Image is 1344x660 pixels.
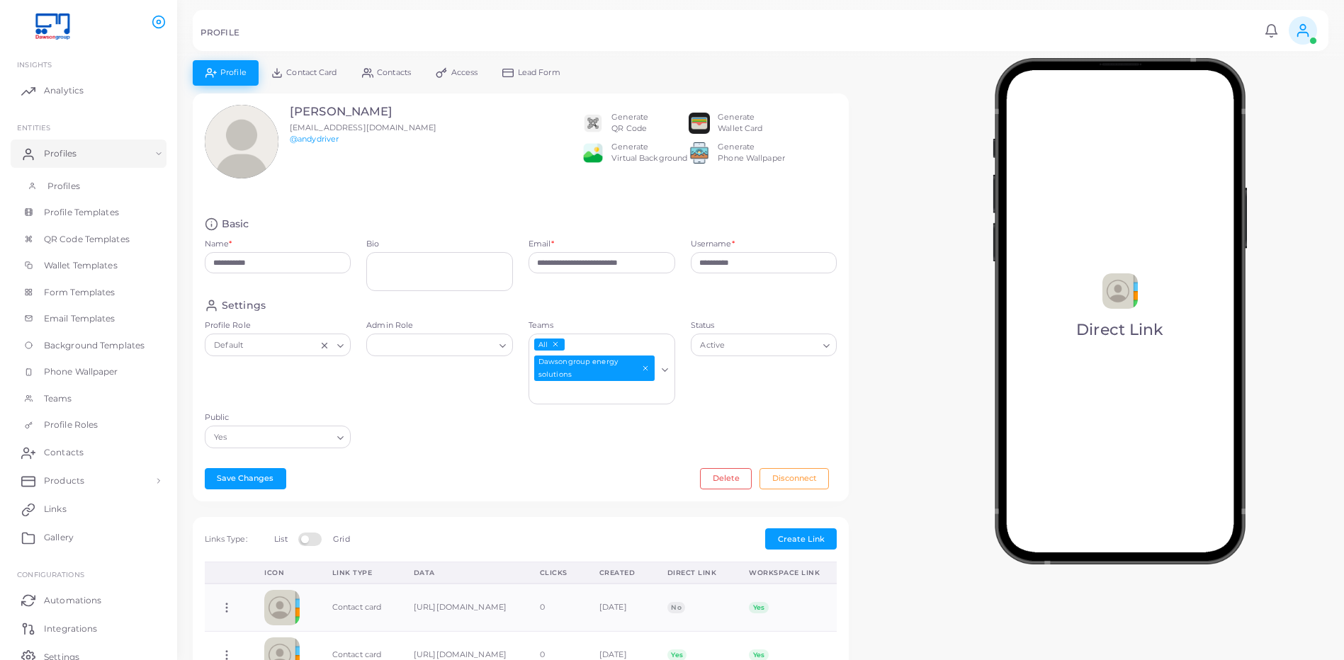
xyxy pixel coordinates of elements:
[398,584,524,631] td: [URL][DOMAIN_NAME]
[11,495,166,523] a: Links
[44,147,77,160] span: Profiles
[264,568,300,578] div: Icon
[213,338,245,353] span: Default
[700,468,752,489] button: Delete
[524,584,584,631] td: 0
[317,584,398,631] td: Contact card
[17,570,84,579] span: Configurations
[582,113,604,134] img: qr2.png
[44,531,74,544] span: Gallery
[667,602,685,613] span: No
[264,590,300,625] img: contactcard.png
[11,199,166,226] a: Profile Templates
[718,112,762,135] div: Generate Wallet Card
[247,338,316,353] input: Search for option
[205,239,232,250] label: Name
[47,180,80,193] span: Profiles
[611,112,648,135] div: Generate QR Code
[44,365,118,378] span: Phone Wallpaper
[44,503,67,516] span: Links
[366,334,513,356] div: Search for option
[749,568,821,578] div: Workspace Link
[205,534,247,544] span: Links Type:
[366,239,513,250] label: Bio
[205,412,351,423] label: Public
[230,429,332,445] input: Search for option
[531,385,656,401] input: Search for option
[44,206,119,219] span: Profile Templates
[550,339,560,349] button: Deselect All
[213,430,230,445] span: Yes
[44,622,97,635] span: Integrations
[11,226,166,253] a: QR Code Templates
[201,28,239,38] h5: PROFILE
[377,69,411,76] span: Contacts
[582,142,604,164] img: e64e04433dee680bcc62d3a6779a8f701ecaf3be228fb80ea91b313d80e16e10.png
[11,385,166,412] a: Teams
[13,13,91,40] img: logo
[290,134,339,144] a: @andydriver
[290,105,436,119] h3: [PERSON_NAME]
[286,69,337,76] span: Contact Card
[534,355,655,381] span: Dawsongroup energy solutions
[11,76,166,105] a: Analytics
[689,113,710,134] img: apple-wallet.png
[44,233,130,246] span: QR Code Templates
[320,339,329,351] button: Clear Selected
[993,58,1247,564] img: phone-mock.b55596b7.png
[11,358,166,385] a: Phone Wallpaper
[44,594,101,607] span: Automations
[529,320,675,331] label: Teams
[44,84,84,97] span: Analytics
[332,568,383,578] div: Link Type
[290,123,436,132] span: [EMAIL_ADDRESS][DOMAIN_NAME]
[691,239,735,250] label: Username
[11,523,166,552] a: Gallery
[529,334,675,404] div: Search for option
[778,534,825,544] span: Create Link
[44,286,115,299] span: Form Templates
[11,467,166,495] a: Products
[759,468,829,489] button: Disconnect
[611,142,687,164] div: Generate Virtual Background
[414,568,509,578] div: Data
[11,140,166,168] a: Profiles
[17,60,52,69] span: INSIGHTS
[220,69,247,76] span: Profile
[205,426,351,448] div: Search for option
[689,142,710,164] img: 522fc3d1c3555ff804a1a379a540d0107ed87845162a92721bf5e2ebbcc3ae6c.png
[333,534,349,545] label: Grid
[11,332,166,359] a: Background Templates
[44,419,98,431] span: Profile Roles
[728,338,818,353] input: Search for option
[11,438,166,467] a: Contacts
[11,279,166,306] a: Form Templates
[691,334,837,356] div: Search for option
[749,602,768,613] span: Yes
[44,312,115,325] span: Email Templates
[518,69,560,76] span: Lead Form
[366,320,513,331] label: Admin Role
[11,305,166,332] a: Email Templates
[599,568,636,578] div: Created
[529,239,554,250] label: Email
[584,584,652,631] td: [DATE]
[11,586,166,614] a: Automations
[205,562,249,584] th: Action
[540,568,568,578] div: Clicks
[640,363,650,373] button: Deselect Dawsongroup energy solutions
[699,338,727,353] span: Active
[718,142,785,164] div: Generate Phone Wallpaper
[44,474,84,487] span: Products
[11,614,166,642] a: Integrations
[11,173,166,200] a: Profiles
[222,299,266,312] h4: Settings
[11,411,166,438] a: Profile Roles
[44,259,118,272] span: Wallet Templates
[44,446,84,459] span: Contacts
[11,252,166,279] a: Wallet Templates
[205,320,351,331] label: Profile Role
[222,217,249,231] h4: Basic
[765,528,837,550] button: Create Link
